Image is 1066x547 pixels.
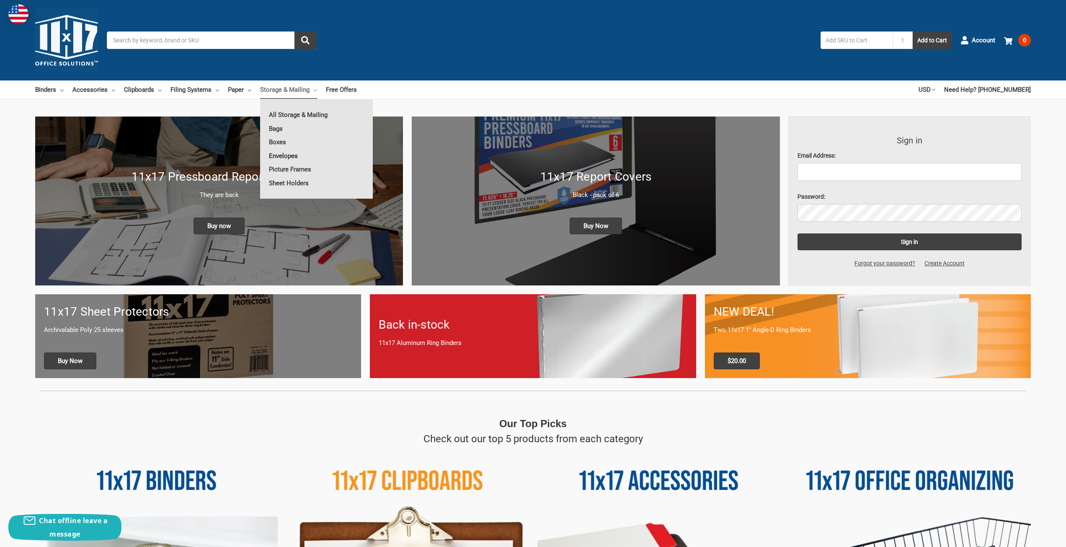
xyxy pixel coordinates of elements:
img: duty and tax information for United States [8,4,28,24]
a: 0 [1004,29,1031,51]
img: 11x17.com [35,9,98,72]
p: Black - pack of 6 [421,190,771,200]
a: Accessories [72,80,115,99]
a: Sheet Holders [260,176,373,190]
a: Clipboards [124,80,162,99]
a: New 11x17 Pressboard Binders 11x17 Pressboard Report Covers They are back Buy now [35,117,403,285]
a: Forgot your password? [850,259,920,268]
h1: 11x17 Sheet Protectors [44,303,352,321]
input: Search by keyword, brand or SKU [107,31,316,49]
button: Add to Cart [913,31,952,49]
a: USD [919,80,935,99]
h1: Back in-stock [379,316,687,334]
a: Storage & Mailing [260,80,317,99]
a: Bags [260,122,373,135]
label: Password: [798,192,1022,201]
p: Two 11x17 1" Angle-D Ring Binders [714,325,1022,335]
input: Sign in [798,233,1022,250]
span: Account [972,36,995,45]
span: 0 [1018,34,1031,47]
a: 11x17 Report Covers 11x17 Report Covers Black - pack of 6 Buy Now [412,117,779,285]
a: Boxes [260,135,373,149]
h1: 11x17 Pressboard Report Covers [44,168,394,186]
p: Check out our top 5 products from each category [423,431,643,446]
p: They are back [44,190,394,200]
span: Chat offline leave a message [39,516,108,539]
p: Archivalable Poly 25 sleeves [44,325,352,335]
span: Buy Now [570,218,622,234]
a: Create Account [920,259,969,268]
span: Buy now [194,218,245,234]
span: Buy Now [44,353,96,369]
p: Our Top Picks [499,416,567,431]
label: Email Address: [798,151,1022,160]
a: 11x17 sheet protectors 11x17 Sheet Protectors Archivalable Poly 25 sleeves Buy Now [35,294,361,378]
a: Binders [35,80,64,99]
a: Account [960,29,995,51]
span: $20.00 [714,353,760,369]
a: Filing Systems [170,80,219,99]
a: Paper [228,80,251,99]
img: 11x17 Report Covers [412,117,779,285]
a: 11x17 Binder 2-pack only $20.00 NEW DEAL! Two 11x17 1" Angle-D Ring Binders $20.00 [705,294,1031,378]
a: Picture Frames [260,163,373,176]
a: Back in-stock 11x17 Aluminum Ring Binders [370,294,696,378]
h3: Sign in [798,134,1022,147]
button: Chat offline leave a message [8,514,121,541]
h1: NEW DEAL! [714,303,1022,321]
a: Free Offers [326,80,357,99]
input: Add SKU to Cart [821,31,893,49]
h1: 11x17 Report Covers [421,168,771,186]
a: Need Help? [PHONE_NUMBER] [944,80,1031,99]
p: 11x17 Aluminum Ring Binders [379,338,687,348]
a: Envelopes [260,149,373,163]
a: All Storage & Mailing [260,108,373,122]
img: New 11x17 Pressboard Binders [35,117,403,285]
